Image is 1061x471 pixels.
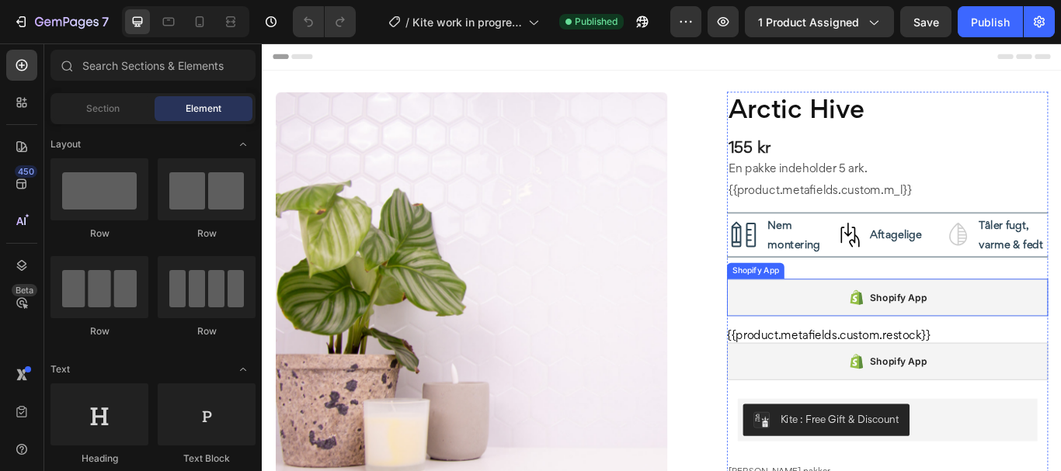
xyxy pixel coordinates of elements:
button: 1 product assigned [745,6,894,37]
div: 450 [15,165,37,178]
span: Save [913,16,939,29]
span: 1 product assigned [758,14,859,30]
p: 7 [102,12,109,31]
p: {{product.metafields.custom.m_l}} [544,161,758,183]
div: Row [50,324,148,338]
div: Publish [971,14,1010,30]
span: Layout [50,137,81,151]
h1: Arctic Hive [542,57,917,96]
div: Shopify App [709,362,775,380]
div: Row [158,227,256,241]
div: {{product.metafields.custom.restock}} [542,331,917,349]
span: Toggle open [231,132,256,157]
p: En pakke indeholder 5 ark. [544,135,758,158]
button: Kite : Free Gift & Discount [561,421,755,458]
strong: Tåler fugt, varme & fedt [836,203,911,243]
span: Section [86,102,120,116]
div: 155 kr [542,109,760,134]
div: Shopify App [709,287,775,306]
input: Search Sections & Elements [50,50,256,81]
div: Row [158,324,256,338]
img: CMn-lpTL4P8CEAE=.png [573,430,592,448]
strong: Nem montering [590,203,650,243]
strong: Aftagelige [708,214,769,231]
button: 7 [6,6,116,37]
div: Undo/Redo [293,6,356,37]
span: Element [186,102,221,116]
div: Kite : Free Gift & Discount [604,430,743,446]
button: Publish [958,6,1023,37]
span: Published [575,15,617,29]
button: Save [900,6,951,37]
span: Kite work in progress [412,14,522,30]
iframe: Design area [262,43,1061,471]
div: Text Block [158,452,256,466]
span: Toggle open [231,357,256,382]
div: Heading [50,452,148,466]
div: Beta [12,284,37,296]
span: Text [50,362,70,376]
div: Shopify App [545,258,606,272]
span: / [405,14,409,30]
div: Row [50,227,148,241]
